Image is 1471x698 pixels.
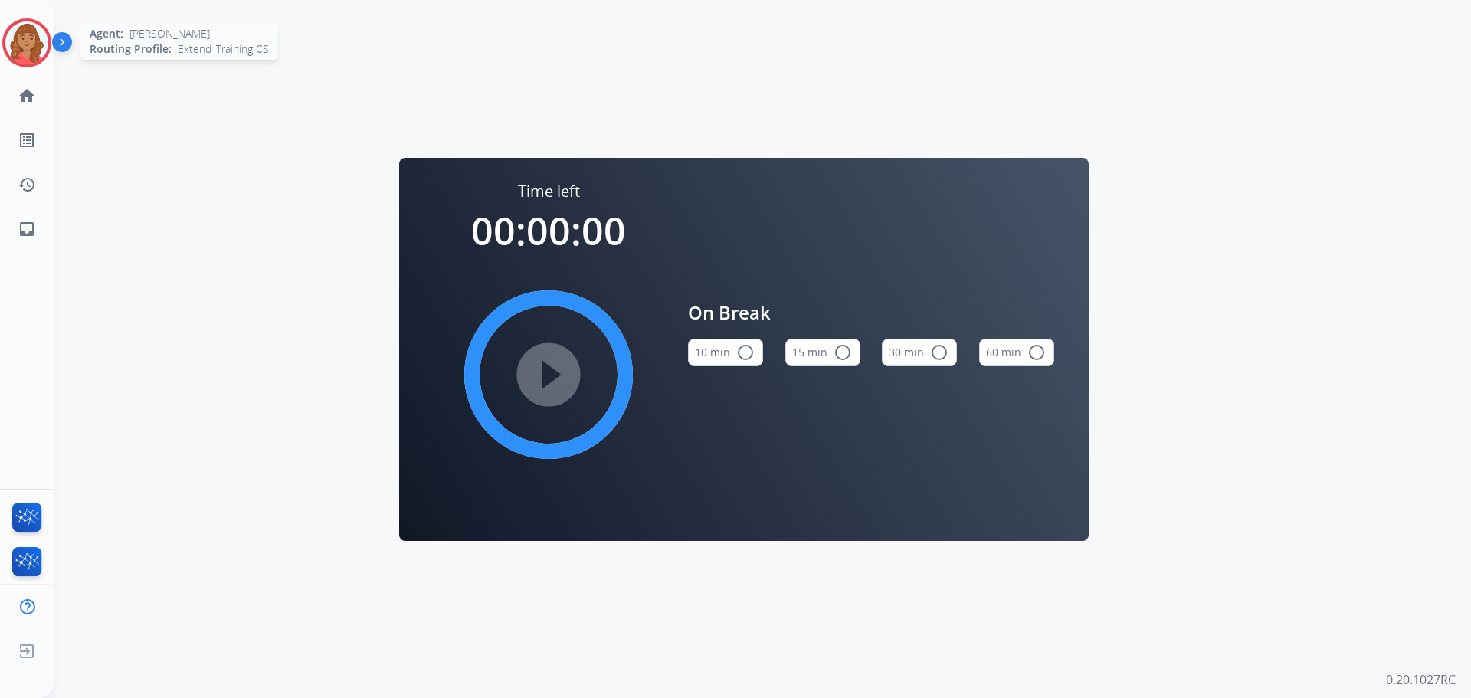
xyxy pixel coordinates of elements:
p: 0.20.1027RC [1386,670,1456,689]
button: 60 min [979,339,1054,366]
mat-icon: history [18,175,36,194]
button: 10 min [688,339,763,366]
span: 00:00:00 [471,205,626,257]
mat-icon: home [18,87,36,105]
mat-icon: radio_button_unchecked [930,343,948,362]
span: Extend_Training CS [178,41,269,57]
span: Time left [518,181,580,202]
mat-icon: list_alt [18,131,36,149]
mat-icon: inbox [18,220,36,238]
span: Agent: [90,26,123,41]
span: On Break [688,299,1054,326]
mat-icon: radio_button_unchecked [736,343,755,362]
button: 15 min [785,339,860,366]
img: avatar [5,21,48,64]
mat-icon: radio_button_unchecked [834,343,852,362]
button: 30 min [882,339,957,366]
span: [PERSON_NAME] [129,26,210,41]
span: Routing Profile: [90,41,172,57]
mat-icon: radio_button_unchecked [1027,343,1046,362]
